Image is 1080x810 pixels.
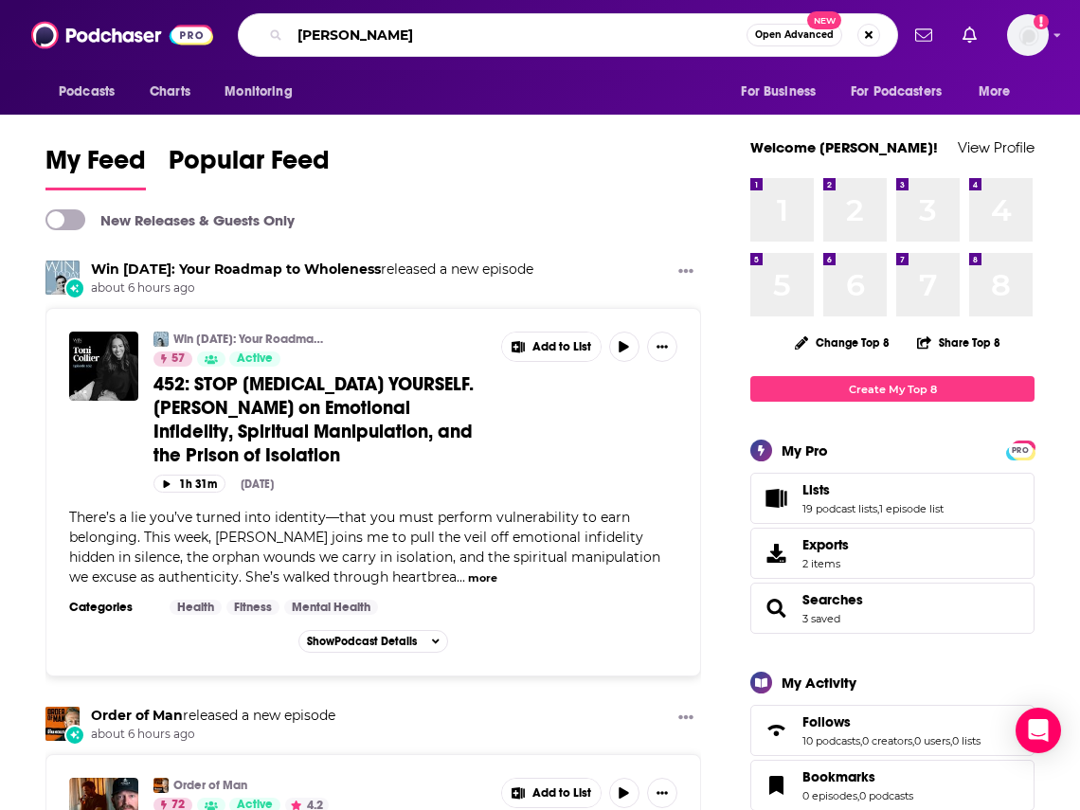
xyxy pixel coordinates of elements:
[728,74,839,110] button: open menu
[91,280,533,297] span: about 6 hours ago
[750,138,938,156] a: Welcome [PERSON_NAME]!
[69,600,154,615] h3: Categories
[226,600,279,615] a: Fitness
[307,635,417,648] span: Show Podcast Details
[802,734,860,747] a: 10 podcasts
[860,734,862,747] span: ,
[153,372,474,467] span: 452: STOP [MEDICAL_DATA] YOURSELF. [PERSON_NAME] on Emotional Infidelity, Spiritual Manipulation,...
[64,725,85,746] div: New Episode
[31,17,213,53] img: Podchaser - Follow, Share and Rate Podcasts
[782,674,856,692] div: My Activity
[802,481,830,498] span: Lists
[45,707,80,741] img: Order of Man
[64,278,85,298] div: New Episode
[802,768,875,785] span: Bookmarks
[757,772,795,799] a: Bookmarks
[802,591,863,608] a: Searches
[802,557,849,570] span: 2 items
[802,713,981,730] a: Follows
[757,717,795,744] a: Follows
[1007,14,1049,56] img: User Profile
[802,713,851,730] span: Follows
[457,568,465,585] span: ...
[69,509,660,585] span: There’s a lie you’ve turned into identity—that you must perform vulnerability to earn belonging. ...
[671,261,701,284] button: Show More Button
[671,707,701,730] button: Show More Button
[950,734,952,747] span: ,
[1009,443,1032,458] span: PRO
[173,778,247,793] a: Order of Man
[59,79,115,105] span: Podcasts
[851,79,942,105] span: For Podcasters
[170,600,222,615] a: Health
[45,261,80,295] img: Win Today: Your Roadmap to Wholeness
[169,144,330,188] span: Popular Feed
[859,789,913,802] a: 0 podcasts
[757,595,795,621] a: Searches
[1016,708,1061,753] div: Open Intercom Messenger
[91,261,381,278] a: Win Today: Your Roadmap to Wholeness
[952,734,981,747] a: 0 lists
[532,340,591,354] span: Add to List
[45,144,146,188] span: My Feed
[69,332,138,401] a: 452: STOP GASLIGHTING YOURSELF. Toni Collier on Emotional Infidelity, Spiritual Manipulation, and...
[750,473,1035,524] span: Lists
[802,536,849,553] span: Exports
[916,324,1001,361] button: Share Top 8
[502,333,601,361] button: Show More Button
[979,79,1011,105] span: More
[755,30,834,40] span: Open Advanced
[153,351,192,367] a: 57
[153,372,488,467] a: 452: STOP [MEDICAL_DATA] YOURSELF. [PERSON_NAME] on Emotional Infidelity, Spiritual Manipulation,...
[238,13,898,57] div: Search podcasts, credits, & more...
[532,786,591,801] span: Add to List
[747,24,842,46] button: Open AdvancedNew
[298,630,448,653] button: ShowPodcast Details
[802,612,840,625] a: 3 saved
[838,74,969,110] button: open menu
[137,74,202,110] a: Charts
[153,778,169,793] img: Order of Man
[857,789,859,802] span: ,
[91,707,335,725] h3: released a new episode
[1007,14,1049,56] span: Logged in as shcarlos
[241,477,274,491] div: [DATE]
[750,376,1035,402] a: Create My Top 8
[802,481,944,498] a: Lists
[91,261,533,279] h3: released a new episode
[965,74,1035,110] button: open menu
[171,350,185,369] span: 57
[45,74,139,110] button: open menu
[757,540,795,567] span: Exports
[229,351,280,367] a: Active
[211,74,316,110] button: open menu
[237,350,273,369] span: Active
[91,727,335,743] span: about 6 hours ago
[647,332,677,362] button: Show More Button
[958,138,1035,156] a: View Profile
[782,441,828,459] div: My Pro
[502,779,601,807] button: Show More Button
[290,20,747,50] input: Search podcasts, credits, & more...
[173,332,330,347] a: Win [DATE]: Your Roadmap to Wholeness
[802,768,913,785] a: Bookmarks
[750,528,1035,579] a: Exports
[45,144,146,190] a: My Feed
[1034,14,1049,29] svg: Add a profile image
[757,485,795,512] a: Lists
[914,734,950,747] a: 0 users
[153,332,169,347] img: Win Today: Your Roadmap to Wholeness
[1009,442,1032,457] a: PRO
[877,502,879,515] span: ,
[802,789,857,802] a: 0 episodes
[1007,14,1049,56] button: Show profile menu
[912,734,914,747] span: ,
[750,705,1035,756] span: Follows
[807,11,841,29] span: New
